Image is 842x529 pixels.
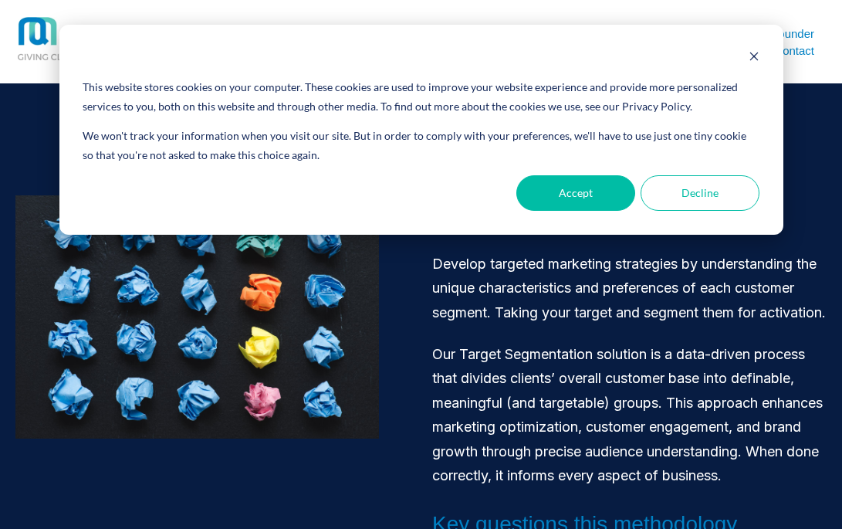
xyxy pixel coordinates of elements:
[83,78,759,116] div: This website stores cookies on your computer. These cookies are used to improve your website expe...
[774,42,814,59] a: Contact
[83,127,759,164] p: We won't track your information when you visit our site. But in order to comply with your prefere...
[641,175,759,211] button: Decline
[432,346,823,484] span: Our Target Segmentation solution is a data-driven process that divides clients’ overall customer ...
[749,49,759,68] button: Dismiss cookie banner
[432,256,826,320] span: Develop targeted marketing strategies by understanding the unique characteristics and preferences...
[59,25,783,235] div: Cookie banner
[15,195,379,438] img: Paper balls
[15,15,286,64] img: MCQ BG 1
[516,175,635,211] button: Accept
